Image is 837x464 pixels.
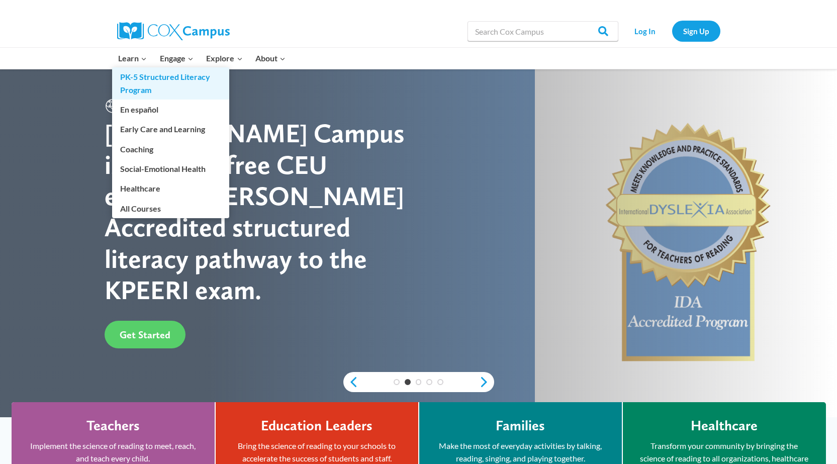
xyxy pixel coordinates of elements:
[623,21,667,41] a: Log In
[496,417,545,434] h4: Families
[112,199,229,218] a: All Courses
[112,48,154,69] button: Child menu of Learn
[112,100,229,119] a: En español
[153,48,200,69] button: Child menu of Engage
[112,179,229,198] a: Healthcare
[468,21,618,41] input: Search Cox Campus
[105,118,419,306] div: [PERSON_NAME] Campus is the only free CEU earning, [PERSON_NAME] Accredited structured literacy p...
[672,21,720,41] a: Sign Up
[112,120,229,139] a: Early Care and Learning
[105,321,185,348] a: Get Started
[120,329,170,341] span: Get Started
[112,159,229,178] a: Social-Emotional Health
[200,48,249,69] button: Child menu of Explore
[112,48,292,69] nav: Primary Navigation
[249,48,292,69] button: Child menu of About
[691,417,758,434] h4: Healthcare
[261,417,373,434] h4: Education Leaders
[86,417,140,434] h4: Teachers
[112,67,229,100] a: PK-5 Structured Literacy Program
[117,22,230,40] img: Cox Campus
[112,139,229,158] a: Coaching
[623,21,720,41] nav: Secondary Navigation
